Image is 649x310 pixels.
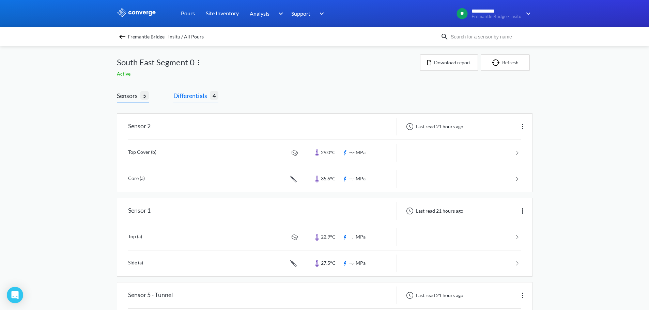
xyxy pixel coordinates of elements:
[402,291,465,299] div: Last read 21 hours ago
[420,54,478,71] button: Download report
[128,32,204,42] span: Fremantle Bridge - insitu / All Pours
[173,91,210,100] span: Differentials
[250,9,269,18] span: Analysis
[427,60,431,65] img: icon-file.svg
[132,71,135,77] span: -
[128,202,151,220] div: Sensor 1
[117,8,156,17] img: logo_ewhite.svg
[492,59,502,66] img: icon-refresh.svg
[274,10,285,18] img: downArrow.svg
[402,123,465,131] div: Last read 21 hours ago
[195,59,203,67] img: more.svg
[519,291,527,299] img: more.svg
[315,10,326,18] img: downArrow.svg
[522,10,532,18] img: downArrow.svg
[291,9,310,18] span: Support
[449,33,531,40] input: Search for a sensor by name
[117,56,195,69] span: South East Segment 0
[128,287,173,304] div: Sensor 5 - Tunnel
[519,123,527,131] img: more.svg
[441,33,449,41] img: icon-search.svg
[7,287,23,303] div: Open Intercom Messenger
[128,118,151,135] div: Sensor 2
[519,207,527,215] img: more.svg
[481,54,530,71] button: Refresh
[117,71,132,77] span: Active
[210,91,218,100] span: 4
[140,91,149,100] span: 5
[472,14,522,19] span: Fremantle Bridge - insitu
[402,207,465,215] div: Last read 21 hours ago
[117,91,140,100] span: Sensors
[118,33,126,41] img: backspace.svg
